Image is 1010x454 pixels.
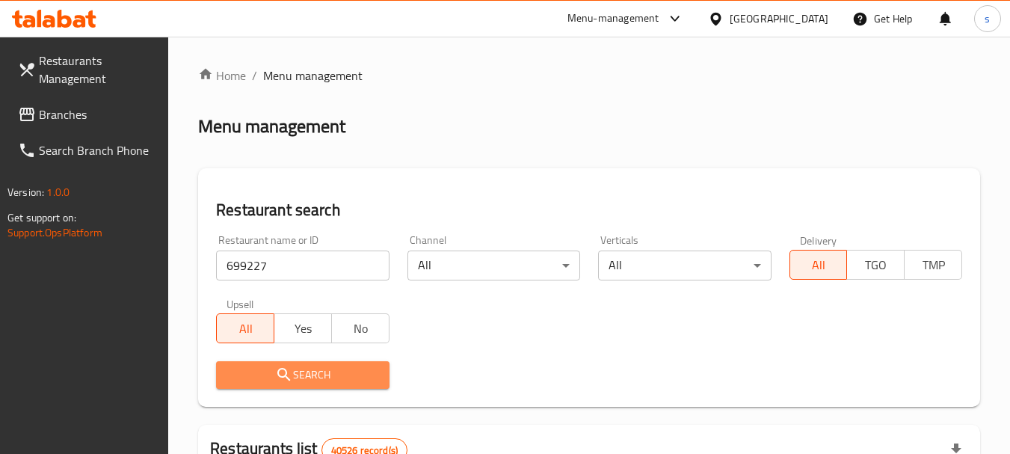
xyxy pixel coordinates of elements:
a: Restaurants Management [6,43,169,96]
span: TGO [853,254,899,276]
span: Yes [280,318,326,340]
span: s [985,10,990,27]
span: No [338,318,384,340]
a: Branches [6,96,169,132]
span: Menu management [263,67,363,85]
button: No [331,313,389,343]
span: Get support on: [7,208,76,227]
span: Search [228,366,377,384]
div: All [598,251,771,280]
button: Search [216,361,389,389]
h2: Menu management [198,114,345,138]
h2: Restaurant search [216,199,962,221]
label: Delivery [800,235,837,245]
a: Support.OpsPlatform [7,223,102,242]
button: All [216,313,274,343]
span: 1.0.0 [46,182,70,202]
button: TMP [904,250,962,280]
button: Yes [274,313,332,343]
button: TGO [846,250,905,280]
span: All [223,318,268,340]
span: Branches [39,105,157,123]
span: Restaurants Management [39,52,157,88]
label: Upsell [227,298,254,309]
div: [GEOGRAPHIC_DATA] [730,10,828,27]
div: All [407,251,580,280]
input: Search for restaurant name or ID.. [216,251,389,280]
a: Search Branch Phone [6,132,169,168]
nav: breadcrumb [198,67,980,85]
div: Menu-management [567,10,659,28]
button: All [789,250,848,280]
span: Search Branch Phone [39,141,157,159]
li: / [252,67,257,85]
span: All [796,254,842,276]
span: TMP [911,254,956,276]
span: Version: [7,182,44,202]
a: Home [198,67,246,85]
